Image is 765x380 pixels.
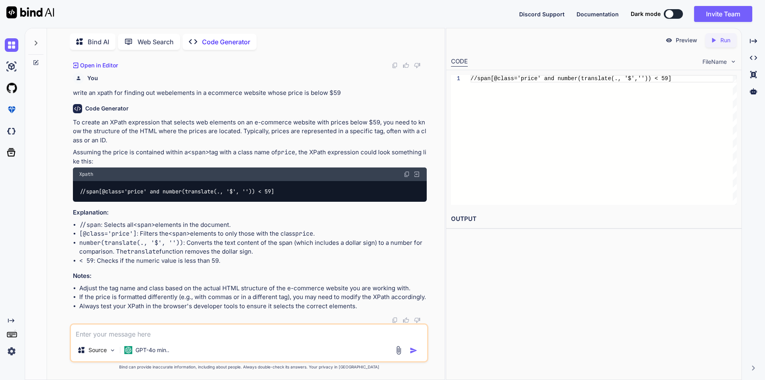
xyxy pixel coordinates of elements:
code: <span> [169,230,190,238]
code: translate [127,248,159,256]
img: preview [665,37,673,44]
code: < 59 [79,257,94,265]
img: like [403,62,409,69]
img: chevron down [730,58,737,65]
img: Open in Browser [413,171,420,178]
img: premium [5,103,18,116]
code: number(translate(., '$', '')) [79,239,183,247]
span: '')) < 59] [638,75,671,82]
p: Web Search [137,37,174,47]
code: //span [79,221,101,229]
h2: OUTPUT [446,210,741,228]
img: copy [392,62,398,69]
code: [@class='price'] [79,230,137,238]
img: chat [5,38,18,52]
img: Pick Models [109,347,116,354]
img: dislike [414,317,420,323]
img: copy [404,171,410,177]
img: ai-studio [5,60,18,73]
code: price [295,230,313,238]
p: Bind can provide inaccurate information, including about people. Always double-check its answers.... [70,364,428,370]
p: Code Generator [202,37,250,47]
p: Run [720,36,730,44]
li: Adjust the tag name and class based on the actual HTML structure of the e-commerce website you ar... [79,284,427,293]
img: icon [410,347,418,354]
p: Bind AI [88,37,109,47]
p: Source [88,346,107,354]
img: dislike [414,62,420,69]
img: attachment [394,346,403,355]
h6: Code Generator [85,104,129,112]
code: <span> [133,221,155,229]
span: Xpath [79,171,93,177]
img: like [403,317,409,323]
h3: Explanation: [73,208,427,217]
button: Discord Support [519,10,565,18]
img: GPT-4o mini [124,346,132,354]
li: : Selects all elements in the document. [79,221,427,230]
li: : Converts the text content of the span (which includes a dollar sign) to a number for comparison... [79,238,427,256]
div: 1 [451,75,460,83]
p: write an xpath for finding out webelements in a ecommerce website whose price is below $59 [73,89,427,98]
h6: You [87,74,98,82]
code: price [277,148,295,156]
p: Open in Editor [80,61,118,69]
img: darkCloudIdeIcon [5,124,18,138]
p: To create an XPath expression that selects web elements on an e-commerce website with prices belo... [73,118,427,145]
li: If the price is formatted differently (e.g., with commas or in a different tag), you may need to ... [79,293,427,302]
img: githubLight [5,81,18,95]
button: Invite Team [694,6,752,22]
code: //span[@class='price' and number(translate(., '$', '')) < 59] [79,187,275,196]
li: : Filters the elements to only those with the class . [79,229,427,238]
img: Bind AI [6,6,54,18]
h3: Notes: [73,272,427,281]
span: FileName [702,58,727,66]
span: Dark mode [631,10,661,18]
img: copy [392,317,398,323]
span: Discord Support [519,11,565,18]
p: GPT-4o min.. [135,346,169,354]
span: Documentation [577,11,619,18]
img: settings [5,345,18,358]
div: CODE [451,57,468,67]
button: Documentation [577,10,619,18]
span: //span[@class='price' and number(translate(., '$', [471,75,638,82]
li: : Checks if the numeric value is less than 59. [79,256,427,266]
code: <span> [188,148,209,156]
li: Always test your XPath in the browser's developer tools to ensure it selects the correct elements. [79,302,427,311]
p: Assuming the price is contained within a tag with a class name of , the XPath expression could lo... [73,148,427,166]
p: Preview [676,36,697,44]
